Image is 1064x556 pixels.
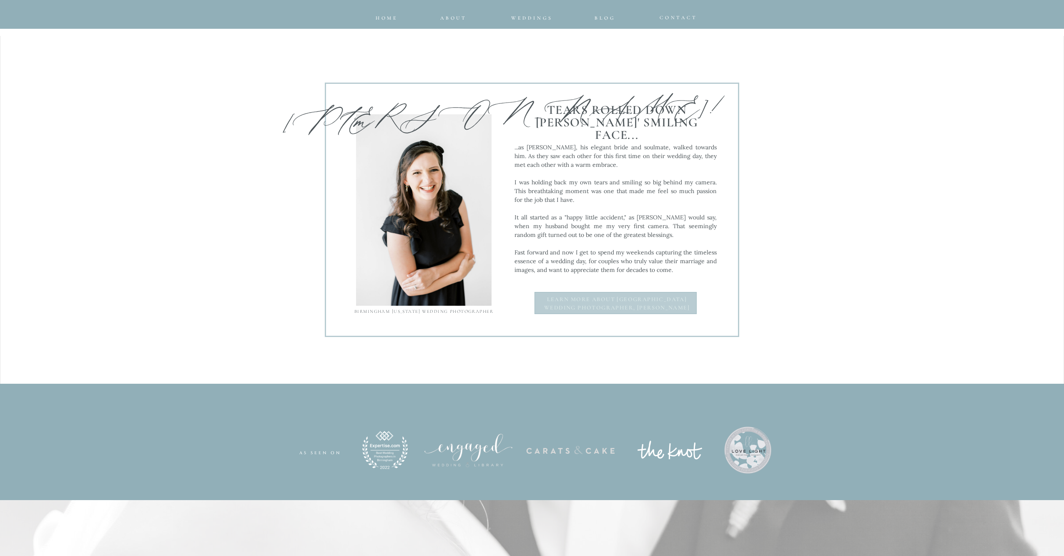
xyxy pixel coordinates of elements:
[514,143,717,280] p: ...as [PERSON_NAME], his elegant bride and soulmate, walked towards him. As they saw each other f...
[504,13,560,19] a: Weddings
[351,307,496,317] h2: Birmingham [US_STATE] Wedding Photographer
[530,295,703,307] a: Learn more about [GEOGRAPHIC_DATA]Wedding photographer, [PERSON_NAME]
[660,15,698,20] span: CONTACT
[221,97,486,131] p: I'm
[522,104,712,131] p: Tears Rolled down [PERSON_NAME]' smiling Face...
[440,13,464,18] a: about
[595,15,615,21] span: Blog
[588,13,622,18] a: Blog
[544,296,690,311] b: Learn more about [GEOGRAPHIC_DATA] Wedding photographer, [PERSON_NAME]
[375,13,399,18] a: home
[281,93,546,127] p: [PERSON_NAME]!
[511,15,553,21] span: Weddings
[288,450,352,463] p: as seen on
[376,15,398,21] span: home
[660,13,690,18] a: CONTACT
